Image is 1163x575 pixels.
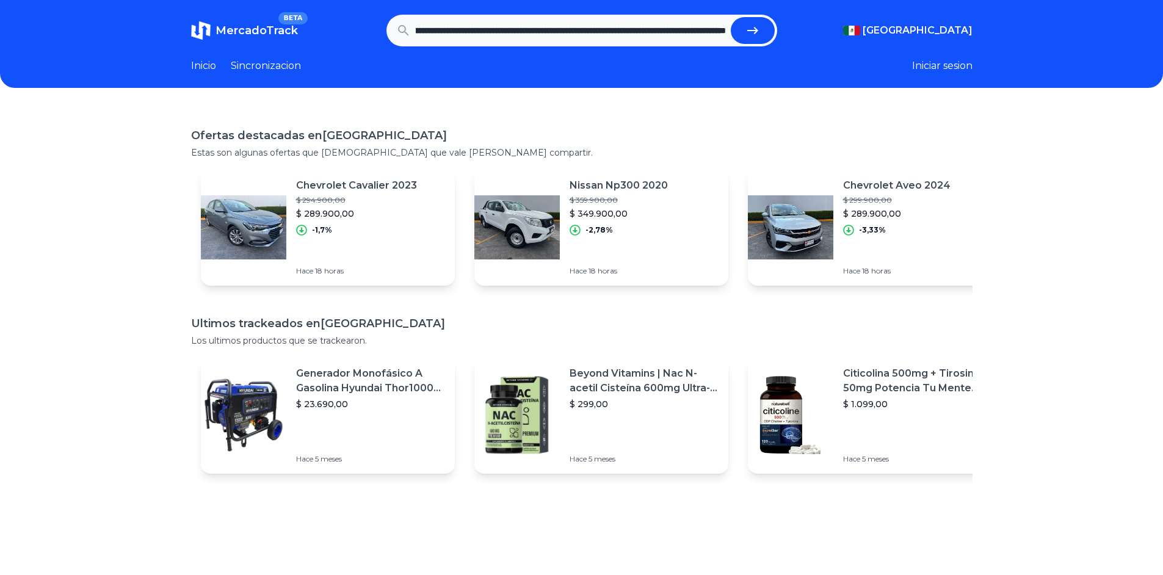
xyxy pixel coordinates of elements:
img: Mexico [843,26,860,35]
p: Chevrolet Aveo 2024 [843,178,951,193]
p: $ 289.900,00 [296,208,417,220]
img: Featured image [201,184,286,270]
p: -2,78% [585,225,613,235]
p: Generador Monofásico A Gasolina Hyundai Thor10000 P 11.5 Kw [296,366,445,396]
a: Featured imageCiticolina 500mg + Tirosina 50mg Potencia Tu Mente (120caps) Sabor Sin Sabor$ 1.099... [748,356,1002,474]
p: Nissan Np300 2020 [570,178,668,193]
button: Iniciar sesion [912,59,973,73]
p: Estas son algunas ofertas que [DEMOGRAPHIC_DATA] que vale [PERSON_NAME] compartir. [191,146,973,159]
p: $ 294.900,00 [296,195,417,205]
p: Los ultimos productos que se trackearon. [191,335,973,347]
p: Chevrolet Cavalier 2023 [296,178,417,193]
p: Hace 18 horas [570,266,668,276]
a: MercadoTrackBETA [191,21,298,40]
img: Featured image [201,372,286,458]
button: [GEOGRAPHIC_DATA] [843,23,973,38]
p: Hace 18 horas [296,266,417,276]
h1: Ofertas destacadas en [GEOGRAPHIC_DATA] [191,127,973,144]
a: Inicio [191,59,216,73]
p: Citicolina 500mg + Tirosina 50mg Potencia Tu Mente (120caps) Sabor Sin Sabor [843,366,992,396]
img: Featured image [748,372,833,458]
p: $ 1.099,00 [843,398,992,410]
p: Hace 18 horas [843,266,951,276]
p: -3,33% [859,225,886,235]
img: Featured image [474,184,560,270]
p: $ 299.900,00 [843,195,951,205]
a: Featured imageNissan Np300 2020$ 359.900,00$ 349.900,00-2,78%Hace 18 horas [474,168,728,286]
p: $ 23.690,00 [296,398,445,410]
span: MercadoTrack [216,24,298,37]
p: $ 289.900,00 [843,208,951,220]
img: Featured image [474,372,560,458]
a: Featured imageChevrolet Aveo 2024$ 299.900,00$ 289.900,00-3,33%Hace 18 horas [748,168,1002,286]
p: Hace 5 meses [296,454,445,464]
h1: Ultimos trackeados en [GEOGRAPHIC_DATA] [191,315,973,332]
img: MercadoTrack [191,21,211,40]
span: BETA [278,12,307,24]
a: Sincronizacion [231,59,301,73]
a: Featured imageBeyond Vitamins | Nac N-acetil Cisteína 600mg Ultra-premium Con Inulina De Agave (p... [474,356,728,474]
a: Featured imageGenerador Monofásico A Gasolina Hyundai Thor10000 P 11.5 Kw$ 23.690,00Hace 5 meses [201,356,455,474]
p: Hace 5 meses [843,454,992,464]
span: [GEOGRAPHIC_DATA] [863,23,973,38]
a: Featured imageChevrolet Cavalier 2023$ 294.900,00$ 289.900,00-1,7%Hace 18 horas [201,168,455,286]
p: -1,7% [312,225,332,235]
p: $ 299,00 [570,398,719,410]
p: $ 349.900,00 [570,208,668,220]
img: Featured image [748,184,833,270]
p: $ 359.900,00 [570,195,668,205]
p: Hace 5 meses [570,454,719,464]
p: Beyond Vitamins | Nac N-acetil Cisteína 600mg Ultra-premium Con Inulina De Agave (prebiótico Natu... [570,366,719,396]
